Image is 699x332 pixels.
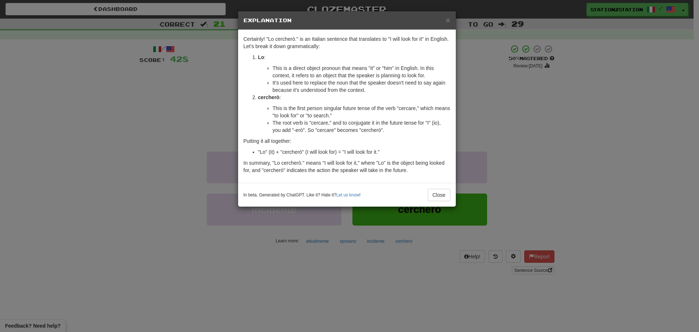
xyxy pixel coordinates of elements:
[244,17,450,24] h5: Explanation
[258,94,450,101] p: :
[446,16,450,24] button: Close
[336,192,359,198] a: Let us know
[244,192,361,198] small: In beta. Generated by ChatGPT. Like it? Hate it? !
[244,159,450,174] p: In summary, "Lo cercherò." means "I will look for it," where "Lo" is the object being looked for,...
[258,148,450,156] li: "Lo" (it) + "cercherò" (I will look for) = "I will look for it."
[273,105,450,119] li: This is the first person singular future tense of the verb "cercare," which means "to look for" o...
[273,119,450,134] li: The root verb is "cercare," and to conjugate it in the future tense for "I" (io), you add "-erò"....
[258,54,264,60] strong: Lo
[244,137,450,145] p: Putting it all together:
[244,35,450,50] p: Certainly! "Lo cercherò." is an Italian sentence that translates to "I will look for it" in Engli...
[446,16,450,24] span: ×
[258,54,450,61] p: :
[428,189,450,201] button: Close
[273,79,450,94] li: It's used here to replace the noun that the speaker doesn't need to say again because it's unders...
[273,65,450,79] li: This is a direct object pronoun that means "it" or "him" in English. In this context, it refers t...
[258,94,280,100] strong: cercherò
